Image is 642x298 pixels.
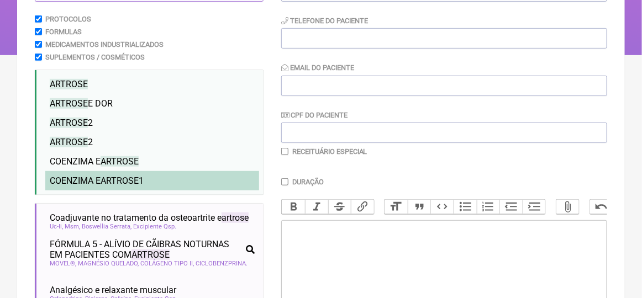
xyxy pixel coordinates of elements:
[45,15,91,23] label: Protocolos
[408,200,431,214] button: Quote
[50,156,139,167] span: COENZIMA E
[556,200,580,214] button: Attach Files
[50,79,88,89] span: ARTROSE
[78,260,139,267] span: MAGNÉSIO QUELADO
[140,260,194,267] span: COLÁGENO TIPO II
[50,285,176,295] span: Analgésico e relaxante muscular
[385,200,408,214] button: Heading
[50,223,63,230] span: Uc-Ii
[50,118,88,128] span: ARTROSE
[101,175,139,186] span: ARTROSE
[281,111,348,119] label: CPF do Paciente
[50,98,88,109] span: ARTROSE
[101,156,139,167] span: ARTROSE
[50,260,76,267] span: MOVEL®
[50,212,249,223] span: Coadjuvante no tratamento da osteoartrite e
[131,249,170,260] span: ARTROSE
[454,200,477,214] button: Bullets
[222,212,249,223] span: artrose
[590,200,613,214] button: Undo
[45,53,145,61] label: Suplementos / Cosméticos
[50,118,93,128] span: 2
[292,147,367,156] label: Receituário Especial
[45,40,164,49] label: Medicamentos Industrializados
[50,175,144,186] span: COENZIMA E 1
[328,200,351,214] button: Strikethrough
[281,63,354,72] label: Email do Paciente
[133,223,176,230] span: Excipiente Qsp
[282,200,305,214] button: Bold
[523,200,546,214] button: Increase Level
[50,98,113,109] span: E DOR
[477,200,500,214] button: Numbers
[45,28,82,36] label: Formulas
[50,137,88,147] span: ARTROSE
[82,223,131,230] span: Boswellia Serrata
[351,200,374,214] button: Link
[65,223,80,230] span: Msm
[281,17,368,25] label: Telefone do Paciente
[196,260,248,267] span: CICLOBENZPRINA
[430,200,454,214] button: Code
[305,200,328,214] button: Italic
[50,137,93,147] span: 2
[292,178,324,186] label: Duração
[499,200,523,214] button: Decrease Level
[50,239,241,260] span: FÓRMULA 5 - ALÍVIO DE CÃIBRAS NOTURNAS EM PACIENTES COM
